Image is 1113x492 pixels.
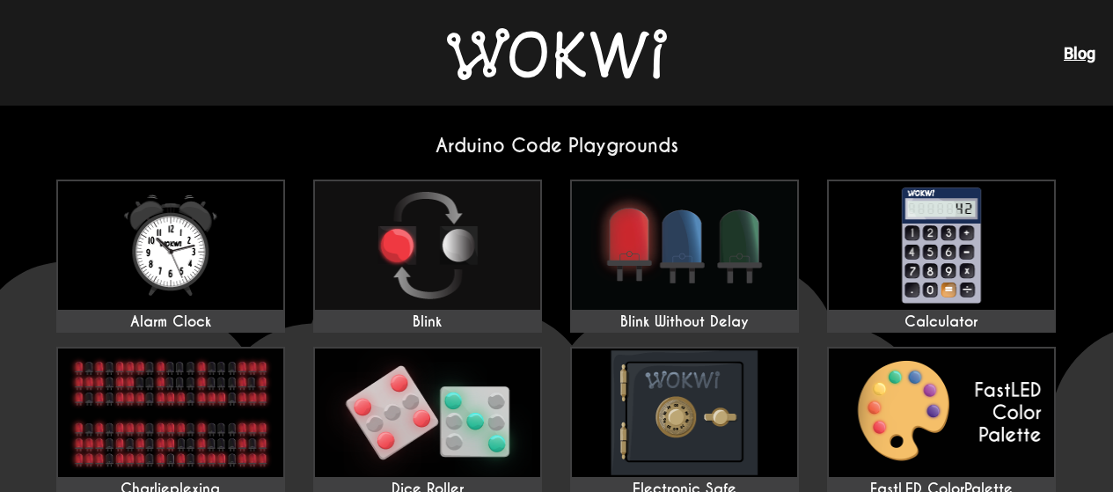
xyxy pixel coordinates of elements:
a: Blink [313,180,542,333]
img: Blink Without Delay [572,181,797,310]
img: Alarm Clock [58,181,283,310]
h2: Arduino Code Playgrounds [42,134,1072,158]
div: Blink [315,313,540,331]
a: Blink Without Delay [570,180,799,333]
a: Calculator [827,180,1056,333]
img: Electronic Safe [572,349,797,477]
a: Alarm Clock [56,180,285,333]
img: Dice Roller [315,349,540,477]
img: Calculator [829,181,1054,310]
a: Blog [1064,44,1095,62]
img: FastLED ColorPalette [829,349,1054,477]
img: Blink [315,181,540,310]
div: Alarm Clock [58,313,283,331]
div: Calculator [829,313,1054,331]
img: Wokwi [447,28,667,80]
div: Blink Without Delay [572,313,797,331]
img: Charlieplexing [58,349,283,477]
